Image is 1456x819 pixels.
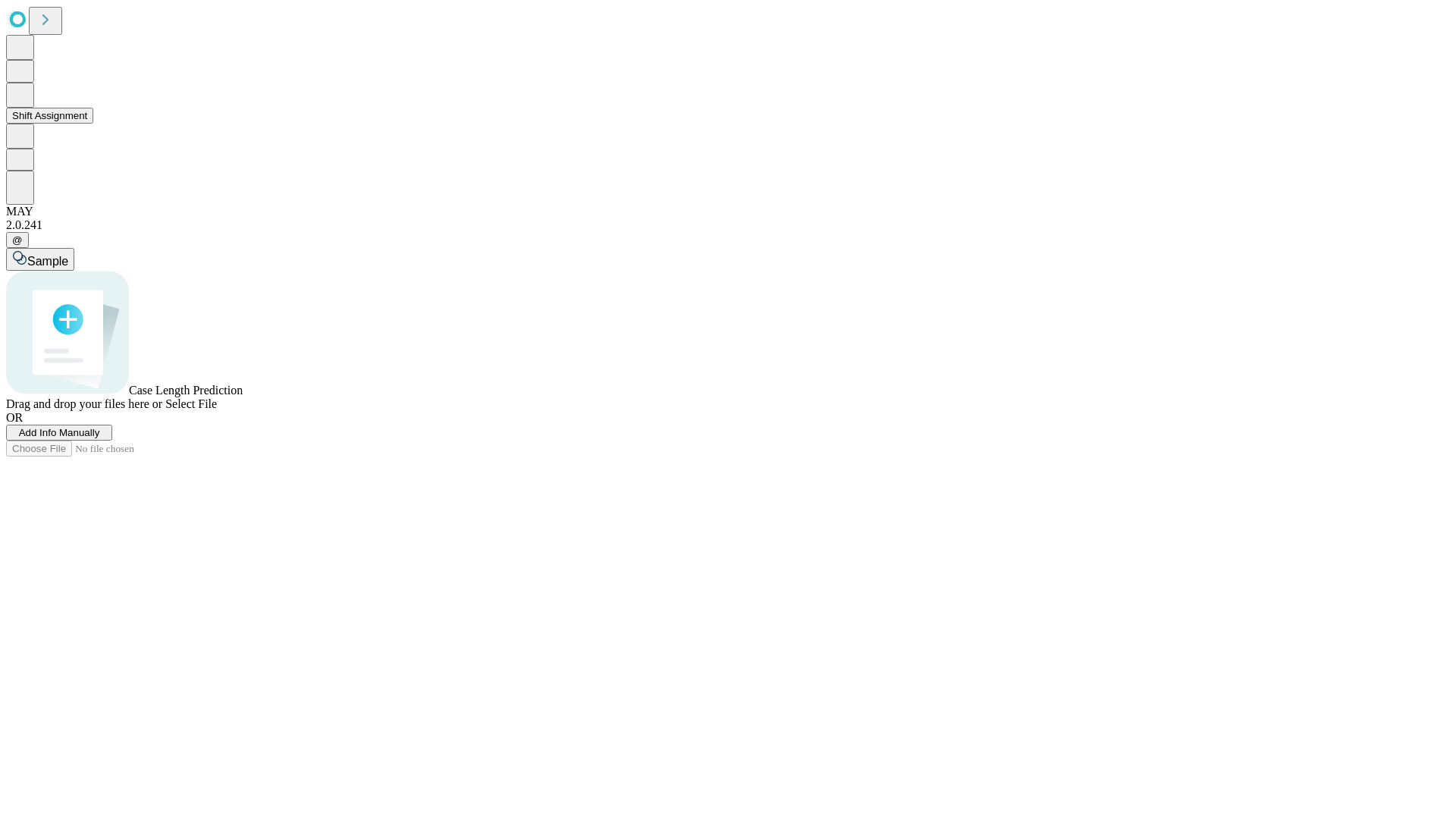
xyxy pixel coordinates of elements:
[6,108,93,124] button: Shift Assignment
[6,205,1450,218] div: MAY
[19,427,100,438] span: Add Info Manually
[6,248,74,271] button: Sample
[6,397,162,410] span: Drag and drop your files here or
[6,218,1450,232] div: 2.0.241
[6,411,23,424] span: OR
[129,384,243,397] span: Case Length Prediction
[27,255,68,268] span: Sample
[6,425,112,441] button: Add Info Manually
[12,234,23,246] span: @
[165,397,217,410] span: Select File
[6,232,29,248] button: @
